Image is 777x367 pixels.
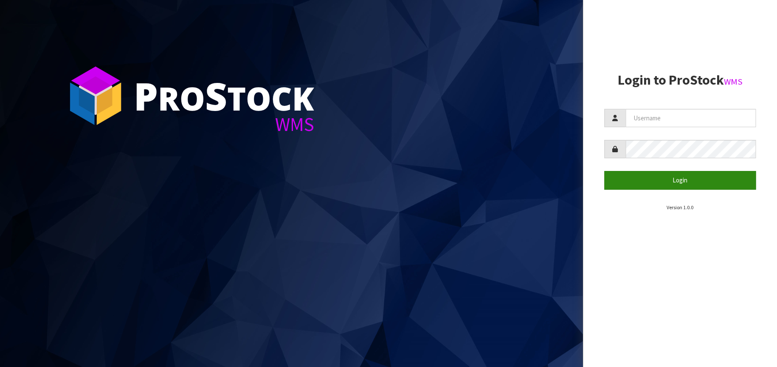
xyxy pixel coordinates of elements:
button: Login [604,171,756,189]
div: ro tock [134,77,314,115]
small: Version 1.0.0 [667,204,693,211]
span: P [134,70,158,122]
img: ProStock Cube [64,64,127,128]
h2: Login to ProStock [604,73,756,88]
div: WMS [134,115,314,134]
span: S [205,70,227,122]
input: Username [625,109,756,127]
small: WMS [724,76,742,87]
